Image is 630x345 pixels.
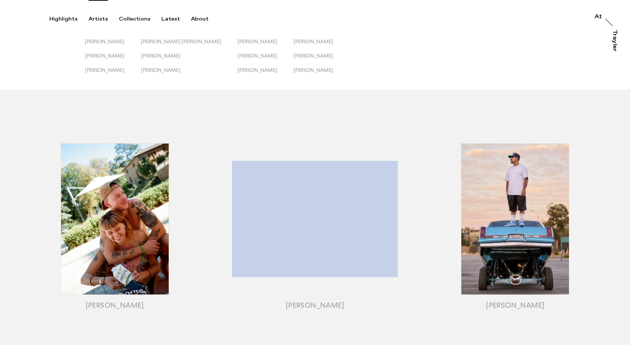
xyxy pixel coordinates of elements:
[191,16,220,22] button: About
[141,53,237,67] button: [PERSON_NAME]
[237,53,277,59] span: [PERSON_NAME]
[293,67,333,73] span: [PERSON_NAME]
[85,53,141,67] button: [PERSON_NAME]
[237,67,293,81] button: [PERSON_NAME]
[141,38,221,44] span: [PERSON_NAME] [PERSON_NAME]
[85,38,124,44] span: [PERSON_NAME]
[237,67,277,73] span: [PERSON_NAME]
[49,16,89,22] button: Highlights
[141,38,237,53] button: [PERSON_NAME] [PERSON_NAME]
[237,38,277,44] span: [PERSON_NAME]
[141,67,237,81] button: [PERSON_NAME]
[161,16,191,22] button: Latest
[161,16,180,22] div: Latest
[141,53,180,59] span: [PERSON_NAME]
[293,53,333,59] span: [PERSON_NAME]
[85,67,124,73] span: [PERSON_NAME]
[119,16,150,22] div: Collections
[49,16,78,22] div: Highlights
[293,67,349,81] button: [PERSON_NAME]
[237,38,293,53] button: [PERSON_NAME]
[612,30,618,52] div: Trayler
[85,67,141,81] button: [PERSON_NAME]
[293,38,349,53] button: [PERSON_NAME]
[89,16,119,22] button: Artists
[85,53,124,59] span: [PERSON_NAME]
[119,16,161,22] button: Collections
[89,16,108,22] div: Artists
[293,38,333,44] span: [PERSON_NAME]
[595,14,602,21] a: At
[237,53,293,67] button: [PERSON_NAME]
[293,53,349,67] button: [PERSON_NAME]
[85,38,141,53] button: [PERSON_NAME]
[141,67,180,73] span: [PERSON_NAME]
[191,16,209,22] div: About
[610,30,618,60] a: Trayler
